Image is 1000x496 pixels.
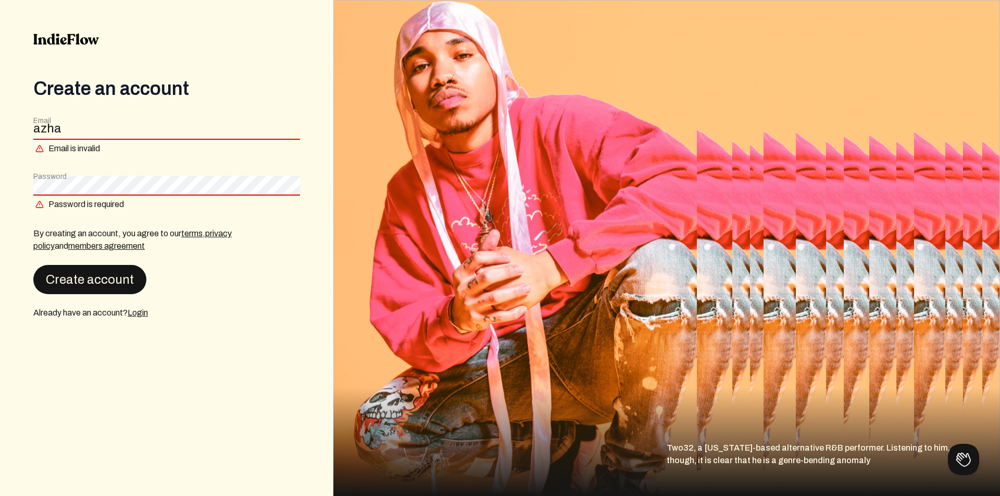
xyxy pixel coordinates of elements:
[48,198,124,211] p: Password is required
[181,229,203,238] a: terms
[33,116,51,126] label: Email
[128,308,148,317] a: Login
[68,241,145,250] a: members agreement
[33,172,67,182] label: Password
[48,142,100,155] p: Email is invalid
[33,227,300,252] p: By creating an account, you agree to our , and
[33,33,99,45] img: indieflow-logo-black.svg
[33,78,300,99] div: Create an account
[33,265,146,294] button: Create account
[33,307,300,319] div: Already have an account?
[948,444,979,475] iframe: Toggle Customer Support
[667,442,1000,496] div: Two32, a [US_STATE]-based alternative R&B performer. Listening to him, though, it is clear that h...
